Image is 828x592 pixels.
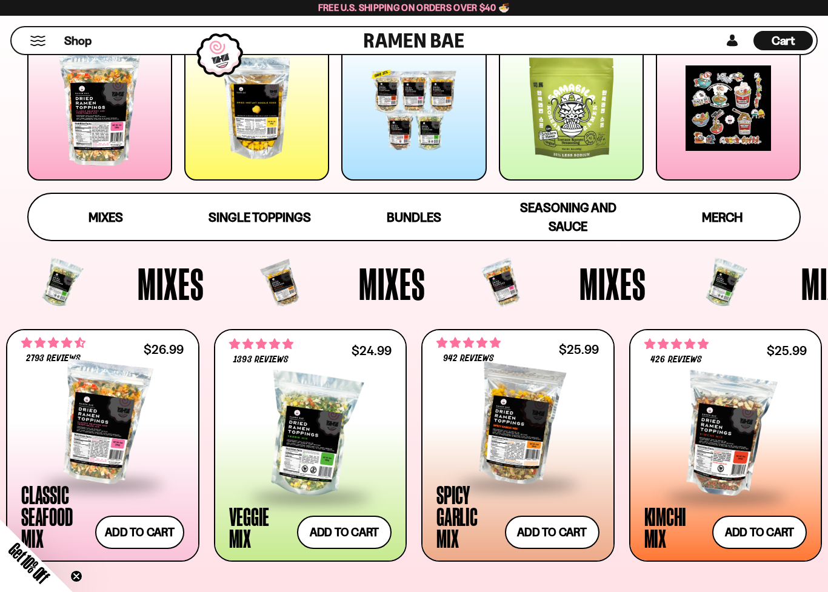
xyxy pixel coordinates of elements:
a: Single Toppings [182,194,336,240]
a: Mixes [28,194,182,240]
span: Mixes [359,261,426,306]
span: 4.76 stars [644,336,709,352]
a: 4.76 stars 1393 reviews $24.99 Veggie Mix Add to cart [214,329,407,561]
div: Spicy Garlic Mix [436,484,499,549]
span: 942 reviews [443,354,494,364]
button: Add to cart [297,516,392,549]
a: 4.75 stars 942 reviews $25.99 Spicy Garlic Mix Add to cart [421,329,615,561]
a: Cart [753,27,813,54]
div: $24.99 [352,345,392,356]
div: Veggie Mix [229,505,292,549]
a: Seasoning and Sauce [491,194,645,240]
div: Classic Seafood Mix [21,484,89,549]
span: 4.68 stars [21,335,85,351]
a: Merch [646,194,800,240]
a: 4.68 stars 2793 reviews $26.99 Classic Seafood Mix Add to cart [6,329,199,561]
span: Get 10% Off [5,539,53,587]
span: Mixes [579,261,646,306]
span: 2793 reviews [26,354,81,364]
button: Mobile Menu Trigger [30,36,46,46]
span: 1393 reviews [233,355,288,365]
button: Add to cart [95,516,184,549]
div: $26.99 [144,344,184,355]
span: Single Toppings [209,210,311,225]
span: Bundles [387,210,441,225]
div: $25.99 [559,344,599,355]
a: Shop [64,31,92,50]
span: Seasoning and Sauce [520,200,616,234]
span: 4.75 stars [436,335,501,351]
span: Mixes [88,210,123,225]
span: Free U.S. Shipping on Orders over $40 🍜 [318,2,510,13]
span: Shop [64,33,92,49]
span: 4.76 stars [229,336,293,352]
button: Add to cart [505,516,599,549]
a: 4.76 stars 426 reviews $25.99 Kimchi Mix Add to cart [629,329,823,561]
span: Merch [702,210,743,225]
span: Mixes [138,261,204,306]
span: 426 reviews [650,355,701,365]
button: Add to cart [712,516,807,549]
span: Cart [772,33,795,48]
a: Bundles [337,194,491,240]
div: $25.99 [767,345,807,356]
button: Close teaser [70,570,82,582]
div: Kimchi Mix [644,505,707,549]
